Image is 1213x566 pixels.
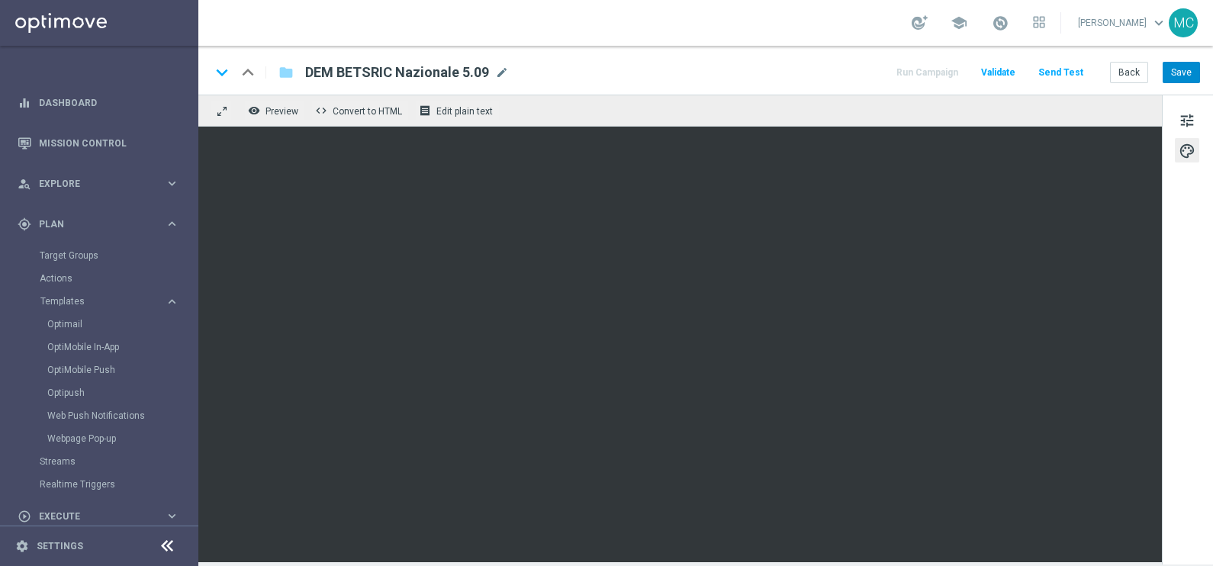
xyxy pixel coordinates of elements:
div: Realtime Triggers [40,473,197,496]
div: Explore [18,177,165,191]
div: Templates [40,297,165,306]
i: play_circle_outline [18,510,31,523]
button: Back [1110,62,1148,83]
div: Web Push Notifications [47,404,197,427]
button: remove_red_eye Preview [244,101,305,121]
i: keyboard_arrow_down [211,61,233,84]
a: Streams [40,455,159,468]
span: Templates [40,297,150,306]
span: palette [1179,141,1195,161]
div: Optimail [47,313,197,336]
div: OptiMobile In-App [47,336,197,359]
a: Optipush [47,387,159,399]
button: equalizer Dashboard [17,97,180,109]
i: keyboard_arrow_right [165,294,179,309]
button: play_circle_outline Execute keyboard_arrow_right [17,510,180,523]
a: OptiMobile In-App [47,341,159,353]
i: gps_fixed [18,217,31,231]
span: tune [1179,111,1195,130]
span: code [315,105,327,117]
button: tune [1175,108,1199,132]
span: Validate [981,67,1015,78]
a: Dashboard [39,82,179,123]
span: Edit plain text [436,106,493,117]
span: keyboard_arrow_down [1150,14,1167,31]
button: Mission Control [17,137,180,150]
span: mode_edit [495,66,509,79]
i: keyboard_arrow_right [165,509,179,523]
div: Dashboard [18,82,179,123]
i: equalizer [18,96,31,110]
div: Webpage Pop-up [47,427,197,450]
i: person_search [18,177,31,191]
i: remove_red_eye [248,105,260,117]
button: Validate [979,63,1018,83]
button: Templates keyboard_arrow_right [40,295,180,307]
span: DEM BETSRIC Nazionale 5.09 [305,63,489,82]
i: receipt [419,105,431,117]
a: Optimail [47,318,159,330]
i: settings [15,539,29,553]
div: Streams [40,450,197,473]
div: Target Groups [40,244,197,267]
a: Web Push Notifications [47,410,159,422]
span: Execute [39,512,165,521]
div: Execute [18,510,165,523]
span: Plan [39,220,165,229]
button: Save [1163,62,1200,83]
a: Webpage Pop-up [47,433,159,445]
div: Actions [40,267,197,290]
button: Send Test [1036,63,1086,83]
i: keyboard_arrow_right [165,217,179,231]
a: Mission Control [39,123,179,163]
i: keyboard_arrow_right [165,176,179,191]
button: palette [1175,138,1199,162]
a: [PERSON_NAME]keyboard_arrow_down [1076,11,1169,34]
button: person_search Explore keyboard_arrow_right [17,178,180,190]
div: Optipush [47,381,197,404]
div: Templates [40,290,197,450]
i: folder [278,63,294,82]
div: OptiMobile Push [47,359,197,381]
a: OptiMobile Push [47,364,159,376]
div: MC [1169,8,1198,37]
span: school [951,14,967,31]
span: Explore [39,179,165,188]
a: Target Groups [40,249,159,262]
a: Settings [37,542,83,551]
button: folder [277,60,295,85]
button: gps_fixed Plan keyboard_arrow_right [17,218,180,230]
span: Convert to HTML [333,106,402,117]
button: code Convert to HTML [311,101,409,121]
span: Preview [265,106,298,117]
a: Realtime Triggers [40,478,159,490]
div: Plan [18,217,165,231]
div: Mission Control [18,123,179,163]
a: Actions [40,272,159,285]
button: receipt Edit plain text [415,101,500,121]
